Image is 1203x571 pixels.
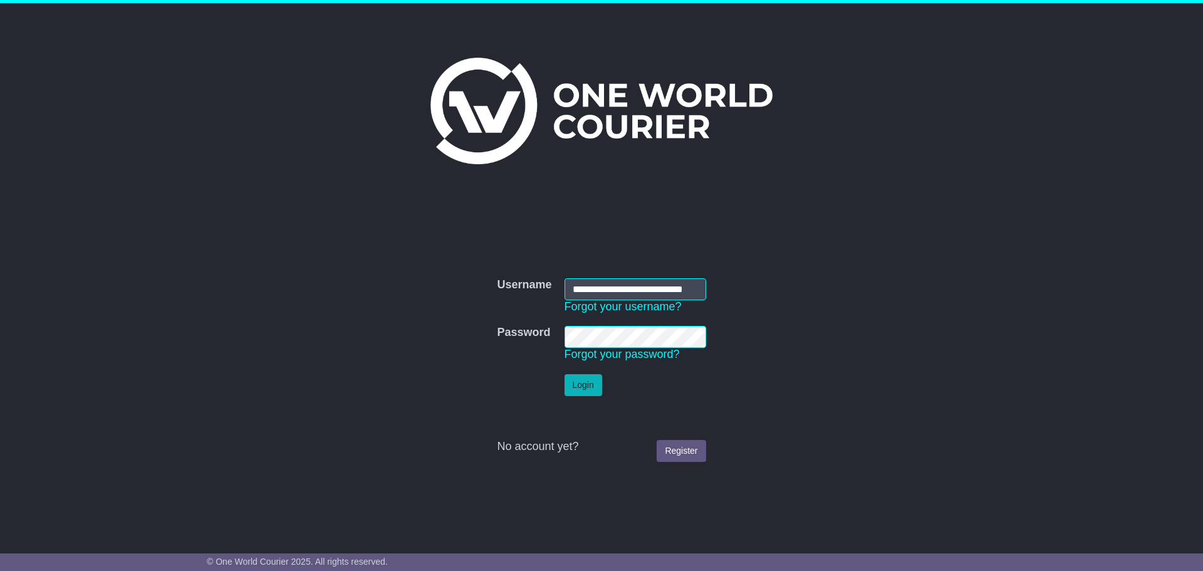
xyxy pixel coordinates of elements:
img: One World [430,58,773,164]
a: Register [657,440,706,462]
label: Username [497,278,551,292]
span: © One World Courier 2025. All rights reserved. [207,557,388,567]
label: Password [497,326,550,340]
div: No account yet? [497,440,706,454]
button: Login [565,374,602,396]
a: Forgot your password? [565,348,680,360]
a: Forgot your username? [565,300,682,313]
